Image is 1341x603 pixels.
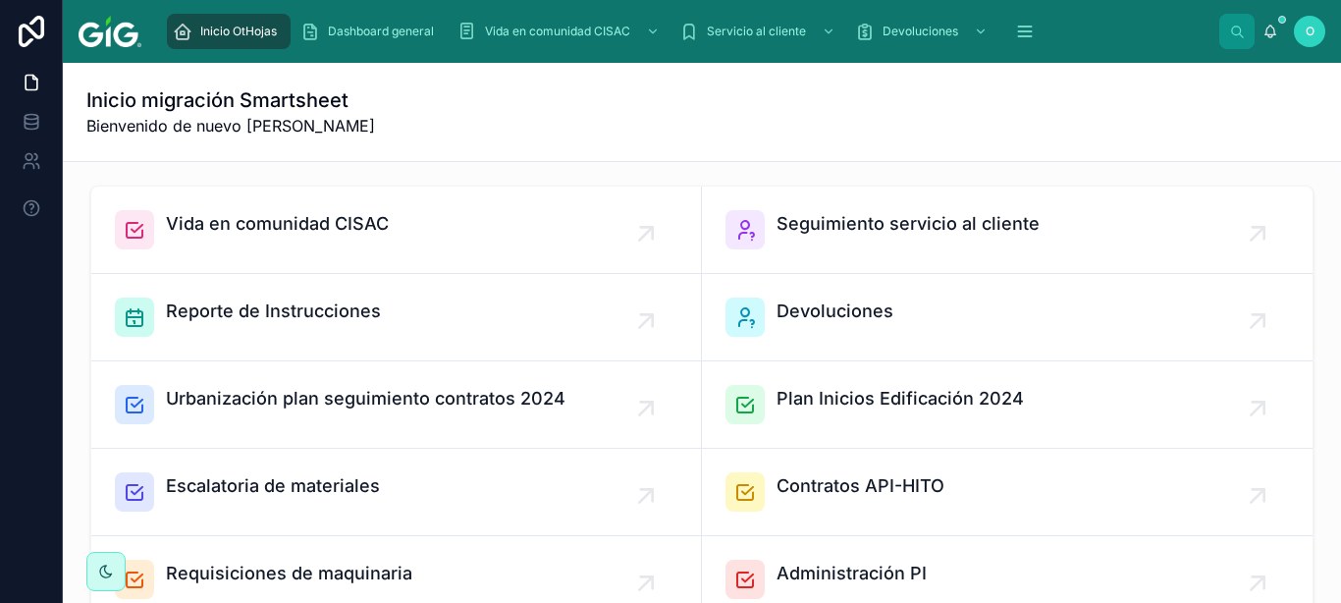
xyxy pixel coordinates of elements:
[91,449,702,536] a: Escalatoria de materiales
[777,210,1040,238] span: Seguimiento servicio al cliente
[883,24,958,39] span: Devoluciones
[777,298,893,325] span: Devoluciones
[200,24,277,39] span: Inicio OtHojas
[673,14,845,49] a: Servicio al cliente
[702,274,1313,361] a: Devoluciones
[328,24,434,39] span: Dashboard general
[166,210,389,238] span: Vida en comunidad CISAC
[167,14,291,49] a: Inicio OtHojas
[166,298,381,325] span: Reporte de Instrucciones
[91,187,702,274] a: Vida en comunidad CISAC
[702,361,1313,449] a: Plan Inicios Edificación 2024
[157,10,1219,53] div: scrollable content
[91,274,702,361] a: Reporte de Instrucciones
[79,16,141,47] img: App logo
[777,560,927,587] span: Administración PI
[86,86,375,114] h1: Inicio migración Smartsheet
[166,472,380,500] span: Escalatoria de materiales
[702,449,1313,536] a: Contratos API-HITO
[702,187,1313,274] a: Seguimiento servicio al cliente
[777,385,1024,412] span: Plan Inicios Edificación 2024
[166,385,565,412] span: Urbanización plan seguimiento contratos 2024
[849,14,997,49] a: Devoluciones
[91,361,702,449] a: Urbanización plan seguimiento contratos 2024
[707,24,806,39] span: Servicio al cliente
[166,560,412,587] span: Requisiciones de maquinaria
[86,114,375,137] span: Bienvenido de nuevo [PERSON_NAME]
[485,24,630,39] span: Vida en comunidad CISAC
[295,14,448,49] a: Dashboard general
[777,472,944,500] span: Contratos API-HITO
[452,14,670,49] a: Vida en comunidad CISAC
[1306,24,1314,39] span: O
